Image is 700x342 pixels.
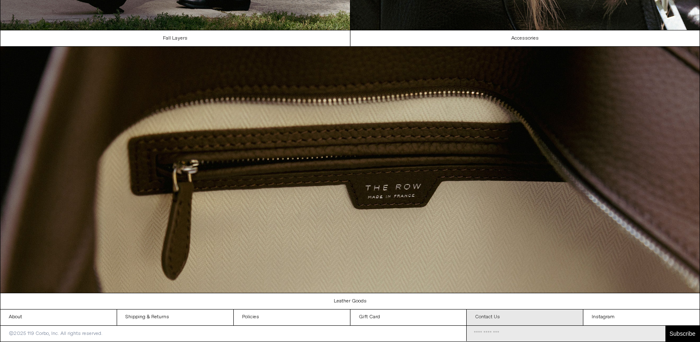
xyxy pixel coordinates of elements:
[0,310,117,325] a: About
[467,326,665,342] input: Email Address
[117,310,233,325] a: Shipping & Returns
[0,30,350,46] a: Fall Layers
[0,326,111,342] p: ©2025 119 Corbo, Inc. All rights reserved.
[350,310,467,325] a: Gift Card
[467,310,583,325] a: Contact Us
[0,293,700,309] a: Leather Goods
[234,310,350,325] a: Policies
[665,326,700,342] button: Subscribe
[583,310,700,325] a: Instagram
